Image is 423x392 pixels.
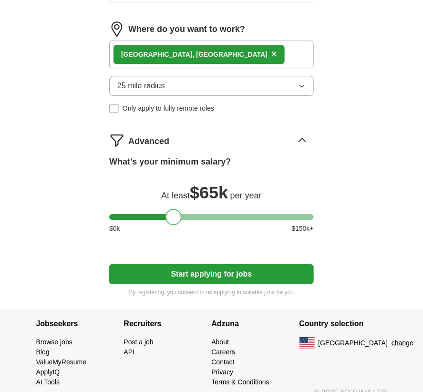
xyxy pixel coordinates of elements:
[271,47,277,62] button: ×
[230,191,262,200] span: per year
[190,183,228,202] span: $ 65k
[36,368,60,376] a: ApplyIQ
[109,76,314,96] button: 25 mile radius
[212,338,229,346] a: About
[109,133,124,148] img: filter
[161,191,190,200] span: At least
[36,348,50,356] a: Blog
[319,338,388,348] span: [GEOGRAPHIC_DATA]
[121,51,193,58] strong: [GEOGRAPHIC_DATA]
[109,21,124,37] img: location.png
[109,288,314,297] p: By registering, you consent to us applying to suitable jobs for you
[123,103,214,113] span: Only apply to fully remote roles
[109,104,119,113] input: Only apply to fully remote roles
[109,155,231,168] label: What's your minimum salary?
[392,338,413,348] button: change
[271,49,277,59] span: ×
[292,224,314,234] span: $ 150 k+
[299,310,387,337] h4: Country selection
[124,348,135,356] a: API
[212,378,269,386] a: Terms & Conditions
[36,338,72,346] a: Browse jobs
[117,80,165,92] span: 25 mile radius
[128,135,169,148] span: Advanced
[212,358,235,366] a: Contact
[124,338,154,346] a: Post a job
[121,50,268,60] div: , [GEOGRAPHIC_DATA]
[212,368,234,376] a: Privacy
[212,348,236,356] a: Careers
[128,23,245,36] label: Where do you want to work?
[36,358,87,366] a: ValueMyResume
[36,378,60,386] a: AI Tools
[299,337,315,349] img: US flag
[109,264,314,284] button: Start applying for jobs
[109,224,120,234] span: $ 0 k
